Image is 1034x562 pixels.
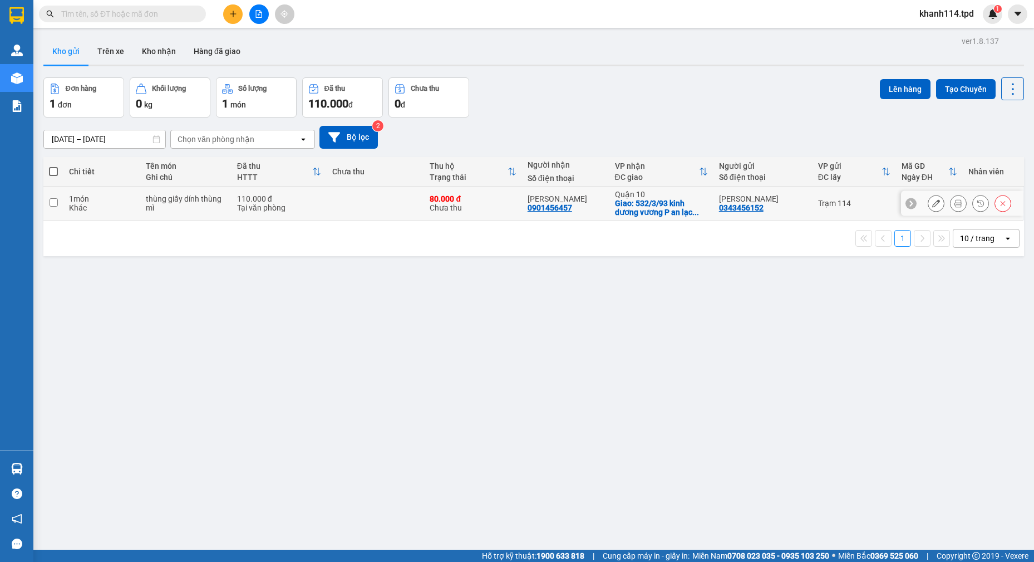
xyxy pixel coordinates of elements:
img: icon-new-feature [988,9,998,19]
span: aim [280,10,288,18]
button: file-add [249,4,269,24]
img: warehouse-icon [11,463,23,475]
div: Khác [69,203,135,212]
th: Toggle SortBy [424,157,521,187]
th: Toggle SortBy [609,157,713,187]
div: Số điện thoại [528,174,604,183]
div: 0343456152 [719,203,764,212]
div: VP nhận [615,162,699,170]
span: ... [692,208,699,217]
div: Đơn hàng [66,85,96,92]
th: Toggle SortBy [896,157,963,187]
button: plus [223,4,243,24]
span: message [12,539,22,549]
div: Người gửi [719,162,807,170]
div: Sửa đơn hàng [928,195,944,212]
button: Đơn hàng1đơn [43,77,124,118]
div: Chưa thu [430,194,516,212]
span: món [230,100,246,109]
span: Cung cấp máy in - giấy in: [603,550,690,562]
div: Chọn văn phòng nhận [178,134,254,145]
div: Ngày ĐH [902,173,948,182]
button: Số lượng1món [216,77,297,118]
div: 1 món [69,194,135,203]
div: Nhân viên [968,167,1017,176]
button: aim [275,4,294,24]
span: search [46,10,54,18]
span: 1 [996,5,999,13]
sup: 1 [994,5,1002,13]
span: 0 [395,97,401,110]
button: Đã thu110.000đ [302,77,383,118]
div: Số lượng [238,85,267,92]
span: Miền Nam [692,550,829,562]
button: Bộ lọc [319,126,378,149]
div: ngọc hà [719,194,807,203]
span: file-add [255,10,263,18]
div: Trạng thái [430,173,507,182]
img: solution-icon [11,100,23,112]
div: ĐC lấy [818,173,882,182]
strong: 0369 525 060 [870,551,918,560]
svg: open [299,135,308,144]
span: đ [401,100,405,109]
button: Lên hàng [880,79,930,99]
div: Tại văn phòng [237,203,321,212]
div: HTTT [237,173,312,182]
span: 1 [222,97,228,110]
img: warehouse-icon [11,45,23,56]
span: đơn [58,100,72,109]
button: Tạo Chuyến [936,79,996,99]
span: 0 [136,97,142,110]
img: logo-vxr [9,7,24,24]
button: Chưa thu0đ [388,77,469,118]
span: | [927,550,928,562]
div: Chi tiết [69,167,135,176]
input: Select a date range. [44,130,165,148]
div: 0901456457 [528,203,572,212]
button: Trên xe [88,38,133,65]
span: Hỗ trợ kỹ thuật: [482,550,584,562]
div: Quận 10 [615,190,708,199]
strong: 0708 023 035 - 0935 103 250 [727,551,829,560]
img: warehouse-icon [11,72,23,84]
div: Khối lượng [152,85,186,92]
span: kg [144,100,152,109]
div: VP gửi [818,162,882,170]
span: caret-down [1013,9,1023,19]
sup: 2 [372,120,383,131]
span: 110.000 [308,97,348,110]
span: question-circle [12,488,22,499]
strong: 1900 633 818 [536,551,584,560]
div: Chưa thu [411,85,439,92]
span: khanh114.tpd [910,7,983,21]
div: Ghi chú [146,173,226,182]
button: Kho gửi [43,38,88,65]
button: Hàng đã giao [185,38,249,65]
div: thùng giấy dính thùng mì [146,194,226,212]
div: Thu hộ [430,162,507,170]
div: ver 1.8.137 [962,35,999,47]
span: ⚪️ [832,554,835,558]
span: copyright [972,552,980,560]
div: Tên món [146,162,226,170]
div: Chưa thu [332,167,418,176]
th: Toggle SortBy [813,157,896,187]
span: | [593,550,594,562]
span: notification [12,514,22,524]
div: 110.000 đ [237,194,321,203]
div: Giao: 532/3/93 kinh dương vương P an lạc Q bình tân [615,199,708,217]
button: Kho nhận [133,38,185,65]
div: 10 / trang [960,233,994,244]
div: Trạm 114 [818,199,890,208]
span: plus [229,10,237,18]
input: Tìm tên, số ĐT hoặc mã đơn [61,8,193,20]
div: 80.000 đ [430,194,516,203]
button: caret-down [1008,4,1027,24]
div: Số điện thoại [719,173,807,182]
div: yung lee [528,194,604,203]
span: Miền Bắc [838,550,918,562]
div: Đã thu [324,85,345,92]
th: Toggle SortBy [232,157,327,187]
div: Người nhận [528,160,604,169]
